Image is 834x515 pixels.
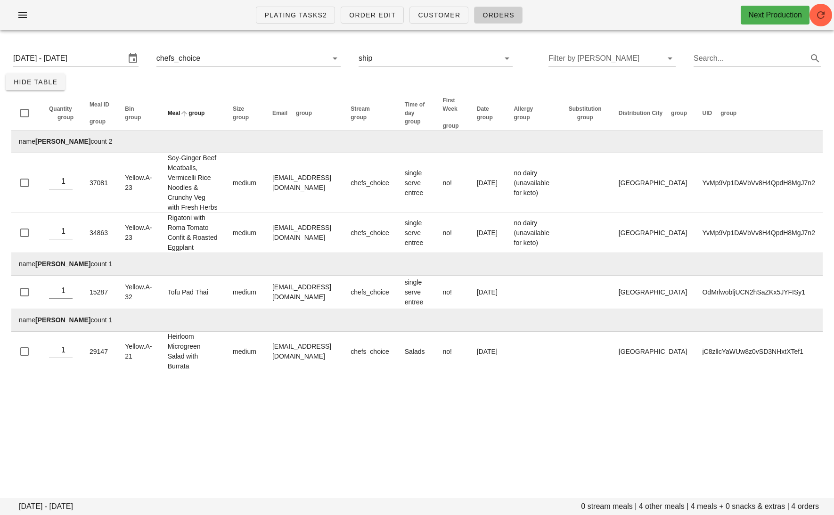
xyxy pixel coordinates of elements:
td: single serve entree [397,276,435,309]
span: group [671,110,687,116]
td: no! [435,276,469,309]
span: Size [233,106,244,112]
span: group [233,114,249,121]
td: [EMAIL_ADDRESS][DOMAIN_NAME] [265,213,343,253]
span: Allergy [514,106,533,112]
td: [GEOGRAPHIC_DATA] [611,332,695,371]
div: ship [359,54,372,63]
td: no! [435,153,469,213]
span: Plating Tasks2 [264,11,327,19]
strong: [PERSON_NAME] [35,260,90,268]
td: [GEOGRAPHIC_DATA] [611,153,695,213]
th: Meal: Not sorted. Activate to sort ascending. [160,96,225,131]
span: group [443,123,459,129]
td: chefs_choice [343,153,397,213]
td: single serve entree [397,153,435,213]
td: Yellow.A-32 [117,276,160,309]
td: [EMAIL_ADDRESS][DOMAIN_NAME] [265,276,343,309]
td: [GEOGRAPHIC_DATA] [611,213,695,253]
span: group [577,114,593,121]
td: no dairy (unavailable for keto) [507,153,561,213]
td: YvMp9Vp1DAVbVv8H4QpdH8MgJ7n2 [695,213,823,253]
td: chefs_choice [343,276,397,309]
td: [EMAIL_ADDRESS][DOMAIN_NAME] [265,332,343,371]
td: Soy-Ginger Beef Meatballs, Vermicelli Rice Noodles & Crunchy Veg with Fresh Herbs [160,153,225,213]
td: medium [225,153,265,213]
th: Email: Not sorted. Activate to sort ascending. [265,96,343,131]
span: group [125,114,141,121]
td: jC8zllcYaWUw8z0vSD3NHxtXTef1 [695,332,823,371]
td: name count 1 [11,253,823,276]
a: Plating Tasks2 [256,7,335,24]
span: Stream [351,106,370,112]
td: Yellow.A-23 [117,213,160,253]
span: Hide Table [13,78,57,86]
span: group [57,114,74,121]
td: no! [435,213,469,253]
td: name count 1 [11,309,823,332]
span: Meal [168,110,180,116]
span: Date [477,106,489,112]
th: Time of day: Not sorted. Activate to sort ascending. [397,96,435,131]
span: group [477,114,493,121]
a: Order Edit [341,7,404,24]
div: chefs_choice [156,51,341,66]
td: chefs_choice [343,213,397,253]
span: Time of day [405,101,425,116]
a: Orders [474,7,523,24]
td: Heirloom Microgreen Salad with Burrata [160,332,225,371]
td: name count 2 [11,131,823,153]
div: chefs_choice [156,54,200,63]
span: group [720,110,736,116]
strong: [PERSON_NAME] [35,138,90,145]
td: chefs_choice [343,332,397,371]
th: UID: Not sorted. Activate to sort ascending. [695,96,823,131]
span: Order Edit [349,11,396,19]
th: Stream: Not sorted. Activate to sort ascending. [343,96,397,131]
span: Orders [482,11,515,19]
span: group [90,118,106,125]
button: Hide Table [6,74,65,90]
div: Filter by [PERSON_NAME] [548,51,676,66]
td: 34863 [82,213,117,253]
td: [DATE] [469,213,507,253]
td: 37081 [82,153,117,213]
span: Distribution City [619,110,662,116]
td: no! [435,332,469,371]
span: group [296,110,312,116]
td: Salads [397,332,435,371]
span: group [351,114,367,121]
td: 29147 [82,332,117,371]
td: [DATE] [469,153,507,213]
th: Allergy: Not sorted. Activate to sort ascending. [507,96,561,131]
td: [DATE] [469,276,507,309]
td: YvMp9Vp1DAVbVv8H4QpdH8MgJ7n2 [695,153,823,213]
span: Quantity [49,106,72,112]
td: [DATE] [469,332,507,371]
span: Substitution [569,106,602,112]
strong: [PERSON_NAME] [35,316,90,324]
td: [GEOGRAPHIC_DATA] [611,276,695,309]
div: ship [359,51,513,66]
th: Bin: Not sorted. Activate to sort ascending. [117,96,160,131]
td: single serve entree [397,213,435,253]
div: Next Production [748,9,802,21]
td: Tofu Pad Thai [160,276,225,309]
span: group [514,114,530,121]
span: Email [272,110,287,116]
th: Size: Not sorted. Activate to sort ascending. [225,96,265,131]
th: Date: Not sorted. Activate to sort ascending. [469,96,507,131]
span: UID [702,110,712,116]
td: medium [225,332,265,371]
span: Bin [125,106,134,112]
span: group [405,118,421,125]
td: 15287 [82,276,117,309]
th: Substitution: Not sorted. Activate to sort ascending. [561,96,611,131]
td: medium [225,276,265,309]
span: Meal ID [90,101,109,108]
td: medium [225,213,265,253]
span: Customer [417,11,460,19]
a: Customer [409,7,468,24]
th: Distribution City: Not sorted. Activate to sort ascending. [611,96,695,131]
th: Meal ID: Not sorted. Activate to sort ascending. [82,96,117,131]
